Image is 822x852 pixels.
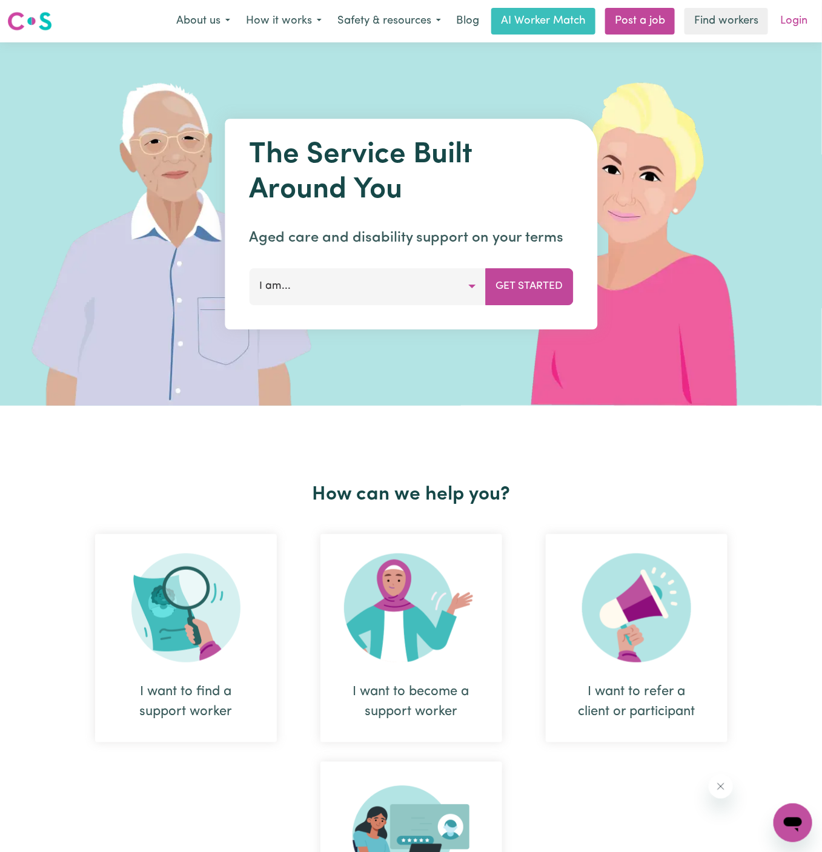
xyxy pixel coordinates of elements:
[7,8,73,18] span: Need any help?
[684,8,768,35] a: Find workers
[7,10,52,32] img: Careseekers logo
[95,534,277,742] div: I want to find a support worker
[582,553,691,662] img: Refer
[7,7,52,35] a: Careseekers logo
[238,8,330,34] button: How it works
[485,268,573,305] button: Get Started
[774,804,812,842] iframe: Button to launch messaging window
[249,227,573,249] p: Aged care and disability support on your terms
[575,682,698,722] div: I want to refer a client or participant
[350,682,473,722] div: I want to become a support worker
[320,534,502,742] div: I want to become a support worker
[249,268,486,305] button: I am...
[709,774,733,799] iframe: Close message
[73,483,749,506] h2: How can we help you?
[131,553,240,662] img: Search
[124,682,248,722] div: I want to find a support worker
[330,8,449,34] button: Safety & resources
[449,8,486,35] a: Blog
[168,8,238,34] button: About us
[491,8,595,35] a: AI Worker Match
[773,8,815,35] a: Login
[546,534,728,742] div: I want to refer a client or participant
[249,138,573,208] h1: The Service Built Around You
[344,553,479,662] img: Become Worker
[605,8,675,35] a: Post a job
